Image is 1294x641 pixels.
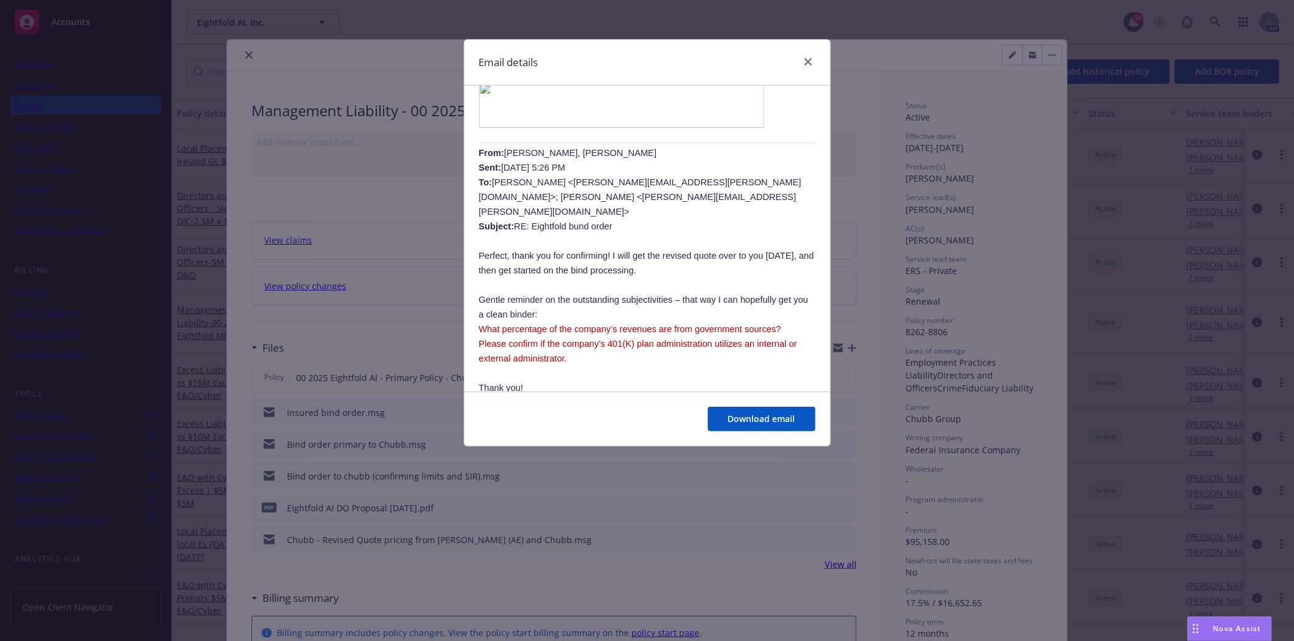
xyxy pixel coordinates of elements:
span: Please confirm if the company’s 401(K) plan administration utilizes an internal or external admin... [479,339,797,363]
button: Download email [708,407,816,431]
button: Nova Assist [1188,617,1272,641]
span: Nova Assist [1213,623,1262,634]
span: Download email [728,413,795,424]
span: Thank you! [479,383,524,393]
div: Drag to move [1188,617,1203,640]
